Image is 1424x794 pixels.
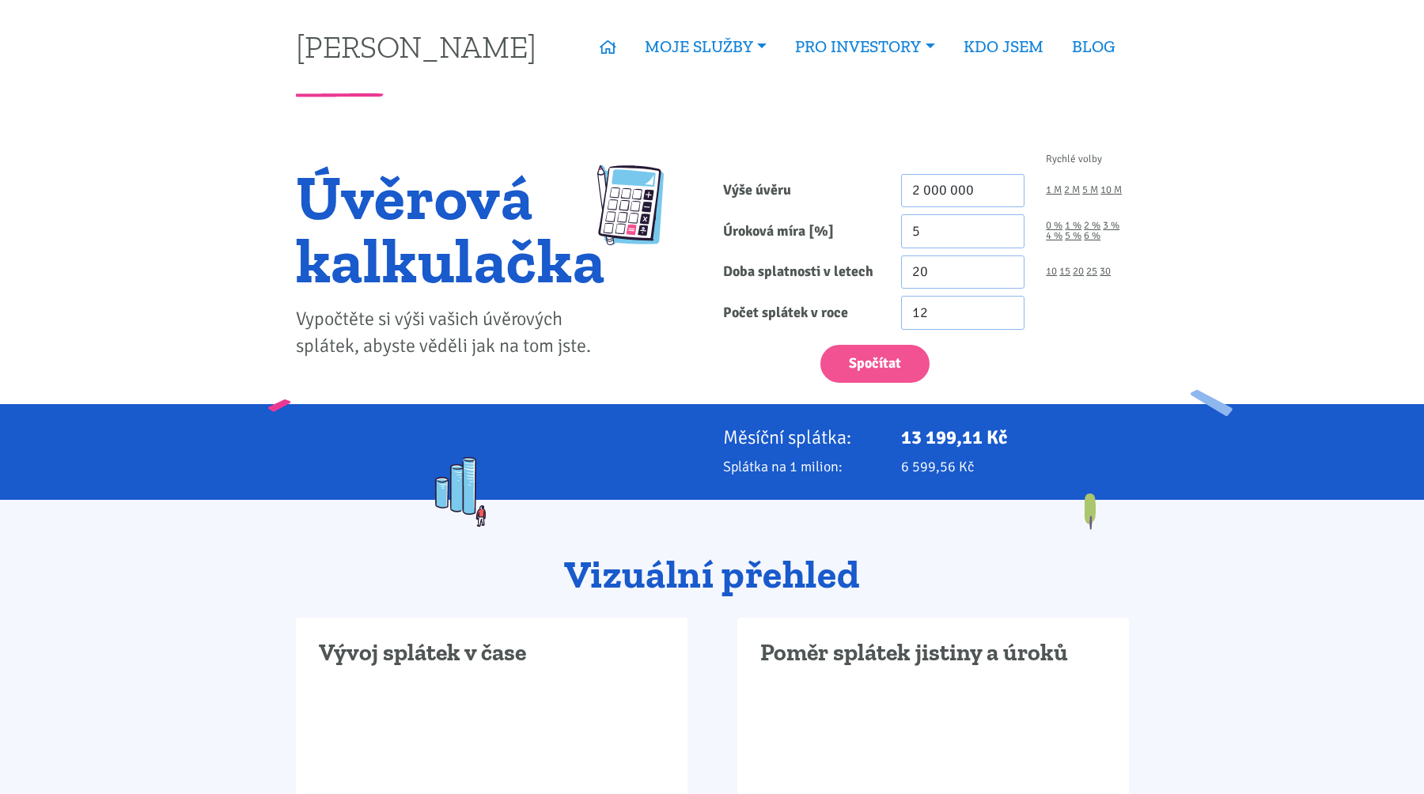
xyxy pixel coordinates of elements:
a: 3 % [1103,221,1119,231]
a: 1 M [1046,185,1062,195]
h1: Úvěrová kalkulačka [296,165,605,292]
p: 6 599,56 Kč [901,456,1129,478]
p: Měsíční splátka: [723,426,880,448]
label: Úroková míra [%] [712,214,890,248]
h3: Vývoj splátek v čase [319,638,665,668]
a: 25 [1086,267,1097,277]
a: 2 % [1084,221,1100,231]
a: 2 M [1064,185,1080,195]
a: 15 [1059,267,1070,277]
a: 5 % [1065,231,1081,241]
a: 10 [1046,267,1057,277]
a: 0 % [1046,221,1062,231]
a: 10 M [1100,185,1122,195]
tspan: 8000 [335,750,351,759]
tspan: 10000 [331,727,351,736]
a: MOJE SLUŽBY [631,28,781,65]
a: 20 [1073,267,1084,277]
h2: Vizuální přehled [296,554,1129,596]
a: 4 % [1046,231,1062,241]
a: 6 % [1084,231,1100,241]
p: Vypočtěte si výši vašich úvěrových splátek, abyste věděli jak na tom jste. [296,306,605,360]
a: KDO JSEM [949,28,1058,65]
label: Doba splatnosti v letech [712,255,890,289]
span: Rychlé volby [1046,154,1102,164]
a: 30 [1100,267,1111,277]
label: Výše úvěru [712,174,890,208]
label: Počet splátek v roce [712,296,890,330]
p: 13 199,11 Kč [901,426,1129,448]
tspan: 12000 [331,704,351,713]
a: BLOG [1058,28,1129,65]
tspan: 6000 [335,773,351,782]
p: Splátka na 1 milion: [723,456,880,478]
a: [PERSON_NAME] [296,31,536,62]
a: 1 % [1065,221,1081,231]
tspan: 14000 [331,681,351,690]
h3: Poměr splátek jistiny a úroků [760,638,1106,668]
button: Spočítat [820,345,930,384]
a: 5 M [1082,185,1098,195]
a: PRO INVESTORY [781,28,949,65]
